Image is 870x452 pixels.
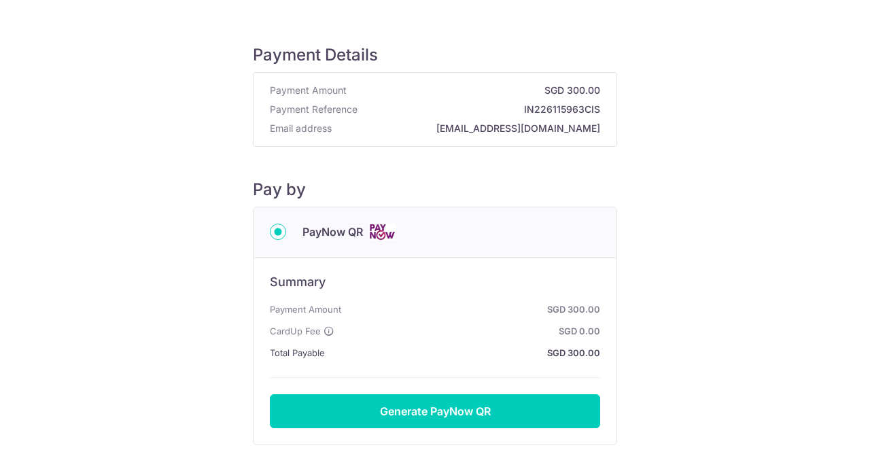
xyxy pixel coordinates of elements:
[270,224,600,241] div: PayNow QR Cards logo
[253,45,617,65] h5: Payment Details
[270,122,332,135] span: Email address
[347,301,600,317] strong: SGD 300.00
[270,323,321,339] span: CardUp Fee
[340,323,600,339] strong: SGD 0.00
[352,84,600,97] strong: SGD 300.00
[302,224,363,240] span: PayNow QR
[368,224,396,241] img: Cards logo
[253,179,617,200] h5: Pay by
[270,301,341,317] span: Payment Amount
[363,103,600,116] strong: IN226115963CIS
[337,122,600,135] strong: [EMAIL_ADDRESS][DOMAIN_NAME]
[270,394,600,428] button: Generate PayNow QR
[270,84,347,97] span: Payment Amount
[330,345,600,361] strong: SGD 300.00
[270,274,600,290] h6: Summary
[270,345,325,361] span: Total Payable
[270,103,358,116] span: Payment Reference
